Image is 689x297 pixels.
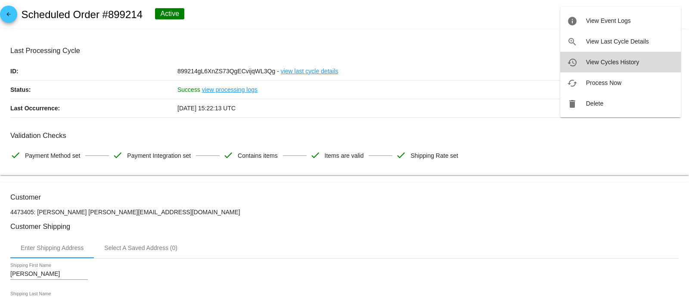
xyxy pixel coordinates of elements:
span: View Cycles History [586,59,639,66]
mat-icon: info [567,16,577,26]
span: View Last Cycle Details [586,38,649,45]
span: Process Now [586,79,621,86]
mat-icon: zoom_in [567,37,577,47]
span: View Event Logs [586,17,631,24]
mat-icon: delete [567,99,577,109]
mat-icon: history [567,57,577,68]
span: Delete [586,100,603,107]
mat-icon: cached [567,78,577,88]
